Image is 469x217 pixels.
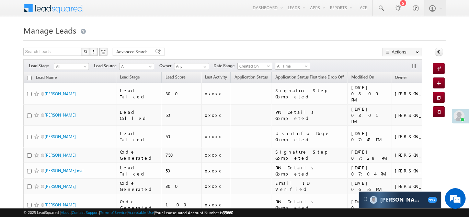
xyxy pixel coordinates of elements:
span: Carter [380,196,424,203]
div: Code Generated [120,180,159,192]
a: Application Status First time Drop Off [272,73,347,82]
div: PAN Details Completed [275,165,344,177]
span: ? [92,49,95,55]
span: Created On [238,63,270,69]
a: [PERSON_NAME] [45,134,76,139]
a: [PERSON_NAME] [45,184,76,189]
a: About [61,210,71,215]
a: All Time [275,63,310,70]
div: PAN Details Completed [275,109,344,121]
a: Application Status [231,73,271,82]
span: All Time [275,63,308,69]
div: [DATE] 07:47 PM [351,130,388,143]
div: Code Generated [120,149,159,161]
div: Lead Talked [120,87,159,100]
a: Terms of Service [100,210,127,215]
div: [DATE] 07:28 PM [351,149,388,161]
span: Advanced Search [116,49,150,55]
a: Last Activity [202,73,230,82]
input: Type to Search [174,63,209,70]
span: Lead Stage [29,63,54,69]
div: [DATE] 08:09 PM [351,84,388,103]
span: 39660 [223,210,233,215]
a: [PERSON_NAME] mal [45,168,83,173]
div: 300 [165,91,198,97]
a: Lead Name [33,74,60,83]
span: Owner [395,75,407,80]
span: xxxxx [205,152,222,158]
div: carter-dragCarter[PERSON_NAME]99+ [358,191,442,208]
span: xxxxx [205,168,222,173]
div: Signature Step Completed [275,87,344,100]
a: Show All Items [200,63,208,70]
a: All [54,63,89,70]
span: © 2025 LeadSquared | | | | | [23,209,233,216]
span: Modified On [351,74,374,80]
input: Check all records [27,76,32,80]
div: [DATE] 06:56 PM [351,180,388,192]
div: Email ID Verified [275,180,344,192]
div: [DATE] 08:01 PM [351,106,388,124]
a: All [119,63,154,70]
span: xxxxx [205,133,222,139]
div: [DATE] 07:04 PM [351,165,388,177]
div: 50 [165,112,198,118]
span: xxxxx [205,183,222,189]
span: xxxxx [205,91,222,96]
span: Lead Stage [120,74,140,80]
div: 50 [165,168,198,174]
a: Created On [237,63,272,70]
a: Contact Support [72,210,99,215]
span: Date Range [214,63,237,69]
div: [PERSON_NAME] [395,168,440,174]
span: Lead Source [94,63,119,69]
span: Application Status [235,74,268,80]
div: [PERSON_NAME] [395,152,440,158]
span: xxxxx [205,202,222,207]
div: [PERSON_NAME] [395,183,440,189]
span: 99+ [428,197,437,203]
a: [PERSON_NAME] [45,202,76,207]
div: [PERSON_NAME] [395,133,440,140]
a: Lead Stage [116,73,143,82]
div: UserInfo Page Completed [275,130,344,143]
span: Lead Score [165,74,185,80]
button: ? [90,48,98,56]
div: [PERSON_NAME] [395,91,440,97]
div: 750 [165,152,198,158]
img: Search [84,50,87,53]
span: All [54,63,87,70]
a: Modified On [348,73,378,82]
div: PAN Details Completed [275,198,344,211]
button: Actions [382,48,422,56]
span: Manage Leads [23,25,76,36]
span: All [119,63,152,70]
div: 50 [165,133,198,140]
img: carter-drag [363,196,368,202]
div: 100 [165,202,198,208]
div: Lead Talked [120,130,159,143]
div: [DATE] 06:53 PM [351,198,388,211]
a: [PERSON_NAME] [45,112,76,118]
a: Acceptable Use [128,210,154,215]
div: Lead Talked [120,165,159,177]
span: Your Leadsquared Account Number is [155,210,233,215]
span: Owner [159,63,174,69]
div: 300 [165,183,198,189]
div: Code Generated [120,198,159,211]
img: Carter [370,196,377,204]
div: [PERSON_NAME] [395,112,440,118]
div: Signature Step Completed [275,149,344,161]
div: Lead Called [120,109,159,121]
span: Application Status First time Drop Off [275,74,344,80]
a: Lead Score [162,73,189,82]
a: [PERSON_NAME] [45,91,76,96]
a: [PERSON_NAME] [45,153,76,158]
span: xxxxx [205,112,222,118]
